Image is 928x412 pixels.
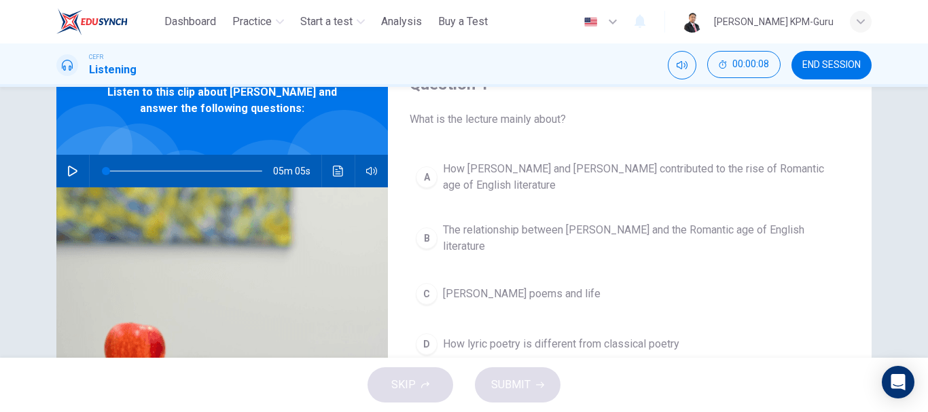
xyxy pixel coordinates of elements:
[410,327,850,361] button: DHow lyric poetry is different from classical poetry
[89,62,137,78] h1: Listening
[227,10,289,34] button: Practice
[443,222,844,255] span: The relationship between [PERSON_NAME] and the Romantic age of English literature
[433,10,493,34] button: Buy a Test
[232,14,272,30] span: Practice
[410,277,850,311] button: C[PERSON_NAME] poems and life
[273,155,321,187] span: 05m 05s
[732,59,769,70] span: 00:00:08
[791,51,872,79] button: END SESSION
[410,111,850,128] span: What is the lecture mainly about?
[668,51,696,79] div: Mute
[416,333,438,355] div: D
[681,11,703,33] img: Profile picture
[381,14,422,30] span: Analysis
[101,84,344,117] span: Listen to this clip about [PERSON_NAME] and answer the following questions:
[882,366,914,398] div: Open Intercom Messenger
[443,336,679,352] span: How lyric poetry is different from classical poetry
[707,51,781,78] button: 00:00:08
[56,8,159,35] a: ELTC logo
[416,227,438,249] div: B
[438,14,488,30] span: Buy a Test
[164,14,216,30] span: Dashboard
[410,216,850,261] button: BThe relationship between [PERSON_NAME] and the Romantic age of English literature
[416,283,438,305] div: C
[416,166,438,188] div: A
[410,155,850,200] button: AHow [PERSON_NAME] and [PERSON_NAME] contributed to the rise of Romantic age of English literature
[376,10,427,34] button: Analysis
[327,155,349,187] button: Click to see the audio transcription
[300,14,353,30] span: Start a test
[443,286,601,302] span: [PERSON_NAME] poems and life
[443,161,844,193] span: How [PERSON_NAME] and [PERSON_NAME] contributed to the rise of Romantic age of English literature
[707,51,781,79] div: Hide
[89,52,103,62] span: CEFR
[582,17,599,27] img: en
[295,10,370,34] button: Start a test
[56,8,128,35] img: ELTC logo
[802,60,861,71] span: END SESSION
[714,14,834,30] div: [PERSON_NAME] KPM-Guru
[159,10,221,34] button: Dashboard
